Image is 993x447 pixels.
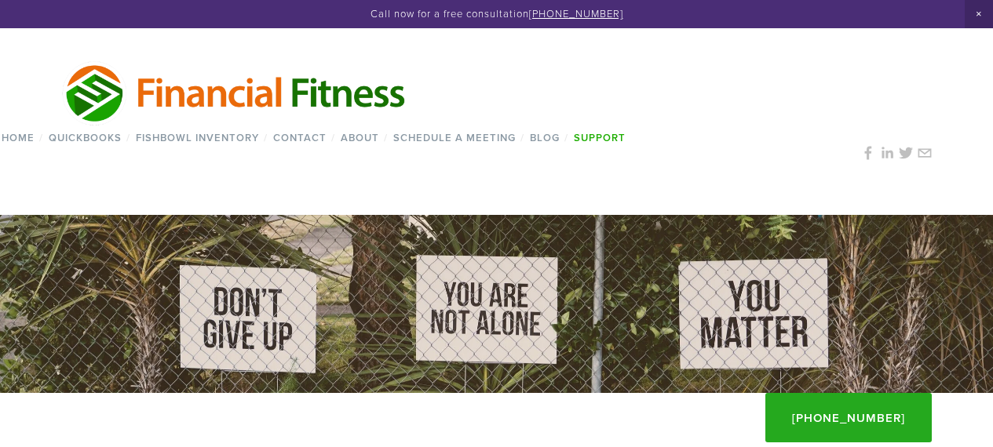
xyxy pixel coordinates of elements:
span: / [384,130,388,145]
span: / [39,130,43,145]
img: Financial Fitness Consulting [61,59,408,126]
a: Support [568,126,630,149]
h1: Support [61,285,933,323]
a: QuickBooks [43,126,126,149]
span: / [331,130,335,145]
a: About [335,126,384,149]
p: Call now for a free consultation [31,8,962,20]
a: [PHONE_NUMBER] [529,6,623,20]
a: Contact [268,126,331,149]
span: / [520,130,524,145]
span: / [564,130,568,145]
a: Fishbowl Inventory [130,126,264,149]
a: Blog [524,126,564,149]
span: / [126,130,130,145]
span: / [264,130,268,145]
a: Schedule a Meeting [388,126,520,149]
a: [PHONE_NUMBER] [765,393,932,442]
